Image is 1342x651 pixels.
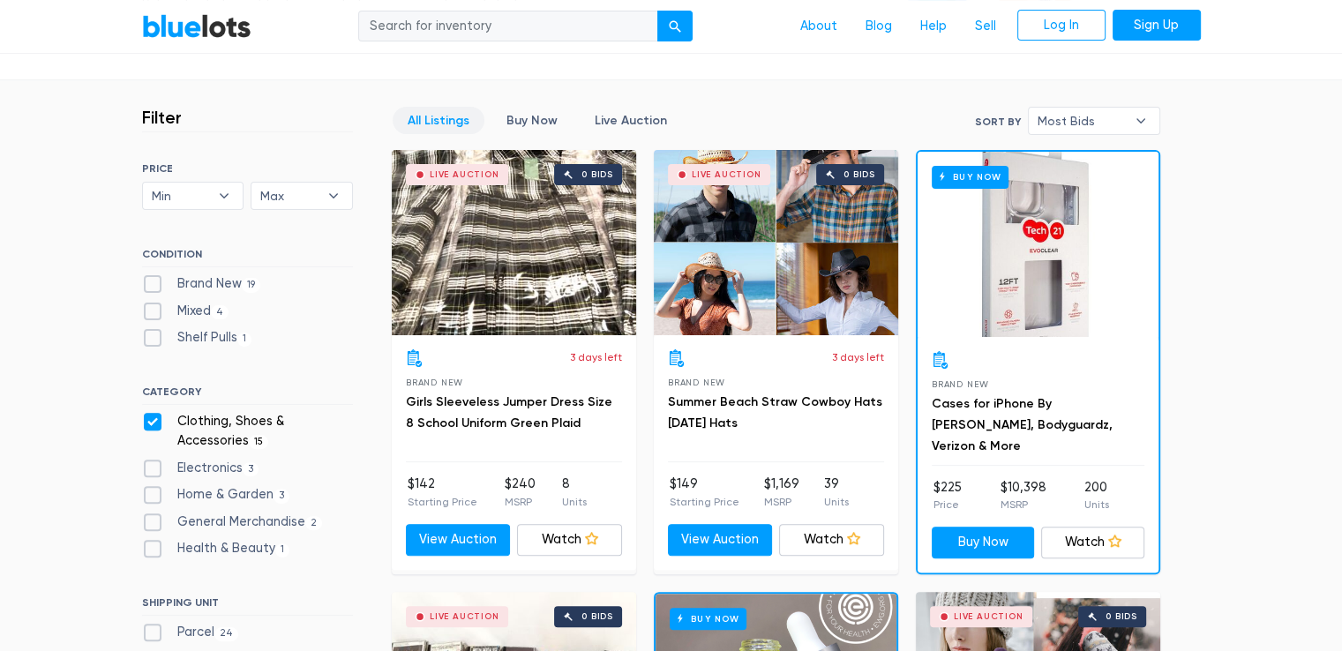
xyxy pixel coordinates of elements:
span: 4 [211,305,229,319]
a: Watch [779,524,884,556]
label: Shelf Pulls [142,328,252,348]
span: Brand New [406,378,463,387]
span: 19 [242,278,261,292]
li: 200 [1084,478,1109,513]
span: 15 [249,435,269,449]
input: Search for inventory [358,11,658,42]
label: Electronics [142,459,259,478]
span: Brand New [668,378,725,387]
b: ▾ [206,183,243,209]
li: 39 [824,475,849,510]
a: Watch [517,524,622,556]
li: $1,169 [764,475,799,510]
a: View Auction [406,524,511,556]
p: Units [1084,497,1109,513]
b: ▾ [1122,108,1159,134]
a: Sell [961,10,1010,43]
a: Live Auction 0 bids [654,150,898,335]
p: Starting Price [670,494,739,510]
span: 2 [305,516,323,530]
div: 0 bids [843,170,875,179]
a: Cases for iPhone By [PERSON_NAME], Bodyguardz, Verizon & More [932,396,1113,453]
div: Live Auction [692,170,761,179]
label: Brand New [142,274,261,294]
label: Mixed [142,302,229,321]
a: Live Auction 0 bids [392,150,636,335]
span: Brand New [932,379,989,389]
a: Help [906,10,961,43]
div: 0 bids [581,170,613,179]
a: Buy Now [491,107,573,134]
h6: Buy Now [670,608,746,630]
span: Min [152,183,210,209]
div: 0 bids [1106,612,1137,621]
span: 1 [275,543,290,557]
li: $149 [670,475,739,510]
div: Live Auction [430,612,499,621]
h6: PRICE [142,162,353,175]
a: Sign Up [1113,10,1201,41]
a: View Auction [668,524,773,556]
li: $142 [408,475,477,510]
a: BlueLots [142,13,251,39]
h6: CATEGORY [142,385,353,405]
span: 1 [237,333,252,347]
li: $225 [933,478,962,513]
h6: CONDITION [142,248,353,267]
h3: Filter [142,107,182,128]
span: Max [260,183,319,209]
p: MSRP [1000,497,1046,513]
a: Buy Now [918,152,1158,337]
span: 3 [243,462,259,476]
b: ▾ [315,183,352,209]
label: Clothing, Shoes & Accessories [142,412,353,450]
div: 0 bids [581,612,613,621]
p: Price [933,497,962,513]
p: Starting Price [408,494,477,510]
div: Live Auction [430,170,499,179]
p: MSRP [764,494,799,510]
li: $10,398 [1000,478,1046,513]
a: Log In [1017,10,1106,41]
p: MSRP [504,494,535,510]
p: 3 days left [570,349,622,365]
a: All Listings [393,107,484,134]
h6: SHIPPING UNIT [142,596,353,616]
label: General Merchandise [142,513,323,532]
label: Parcel [142,623,239,642]
a: Buy Now [932,527,1035,558]
a: About [786,10,851,43]
label: Home & Garden [142,485,290,505]
a: Blog [851,10,906,43]
span: 3 [274,489,290,503]
a: Summer Beach Straw Cowboy Hats [DATE] Hats [668,394,882,430]
a: Girls Sleeveless Jumper Dress Size 8 School Uniform Green Plaid [406,394,612,430]
span: Most Bids [1038,108,1126,134]
li: 8 [562,475,587,510]
label: Sort By [975,114,1021,130]
label: Health & Beauty [142,539,290,558]
a: Watch [1041,527,1144,558]
p: Units [562,494,587,510]
a: Live Auction [580,107,682,134]
li: $240 [504,475,535,510]
div: Live Auction [954,612,1023,621]
h6: Buy Now [932,166,1008,188]
span: 24 [214,627,239,641]
p: 3 days left [832,349,884,365]
p: Units [824,494,849,510]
